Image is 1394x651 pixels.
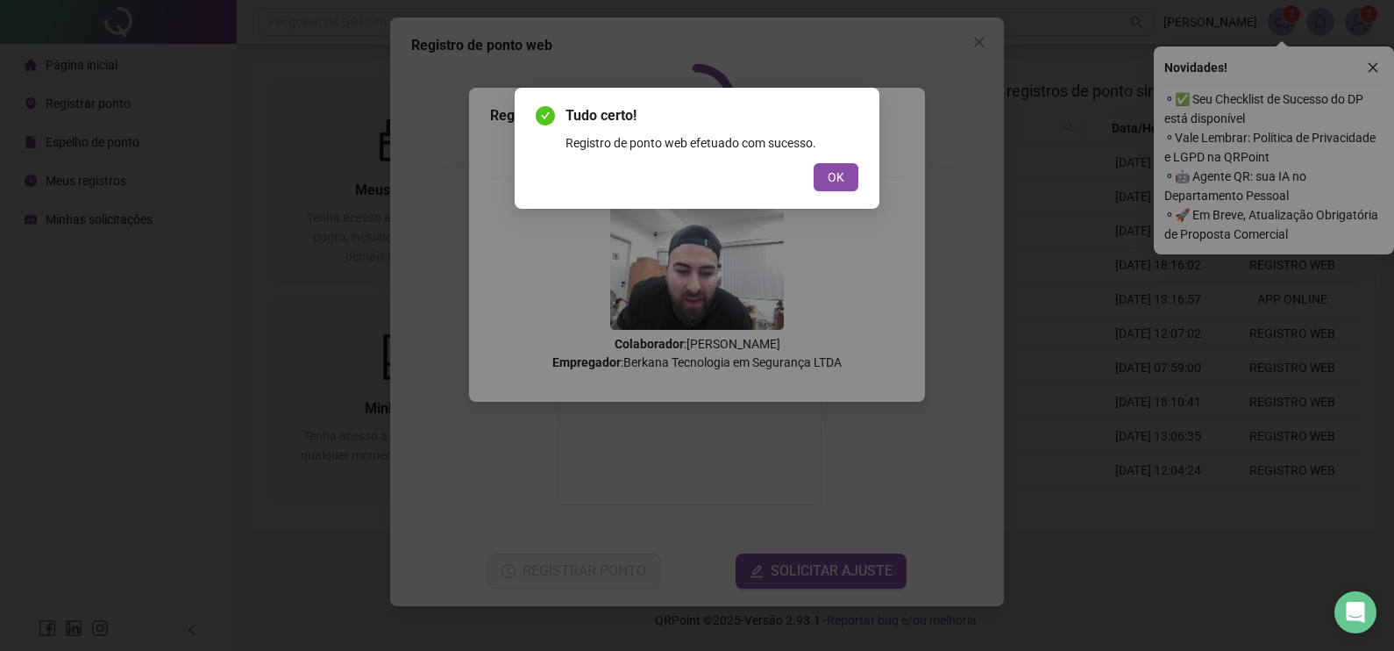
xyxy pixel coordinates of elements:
button: OK [814,163,858,191]
span: OK [828,168,844,187]
span: Tudo certo! [565,105,858,126]
div: Open Intercom Messenger [1334,591,1376,633]
div: Registro de ponto web efetuado com sucesso. [565,133,858,153]
span: check-circle [536,106,555,125]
